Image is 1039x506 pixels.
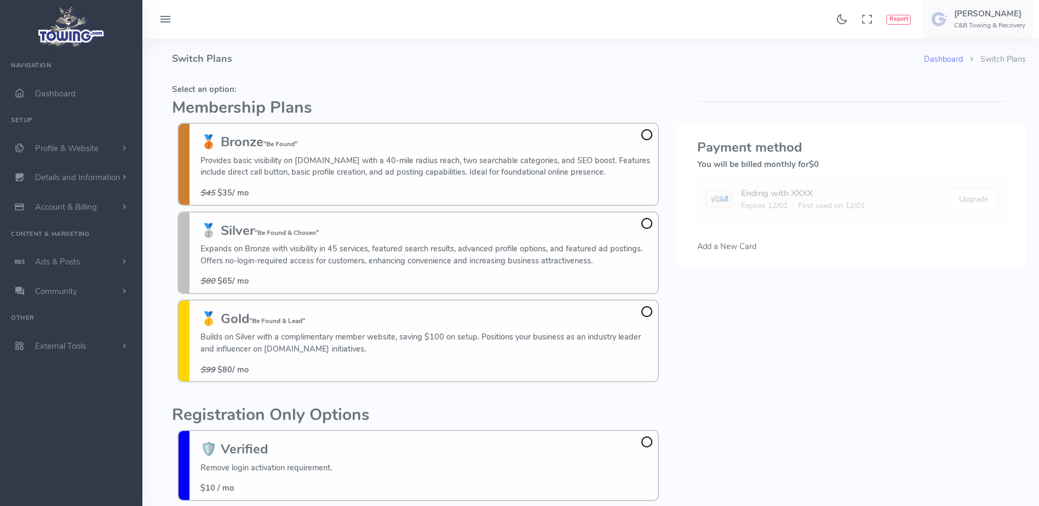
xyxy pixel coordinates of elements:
[809,159,819,170] span: $0
[200,462,332,474] p: Remove login activation requirement.
[35,202,97,212] span: Account & Billing
[35,173,120,183] span: Details and Information
[255,228,319,237] small: "Be Found & Chosen"
[963,54,1026,66] li: Switch Plans
[172,38,924,79] h4: Switch Plans
[706,190,732,208] img: card image
[35,256,80,267] span: Ads & Posts
[200,223,652,238] h3: 🥈 Silver
[200,155,652,179] p: Provides basic visibility on [DOMAIN_NAME] with a 40-mile radius reach, two searchable categories...
[924,54,963,65] a: Dashboard
[35,341,86,352] span: External Tools
[35,286,77,297] span: Community
[954,22,1025,29] h6: C&B Towing & Recovery
[200,331,652,355] p: Builds on Silver with a complimentary member website, saving $100 on setup. Positions your busine...
[931,10,949,28] img: user-image
[200,364,249,375] span: / mo
[886,15,911,25] button: Report
[249,317,305,325] small: "Be Found & Lead"
[741,200,788,211] span: Expires 12/01
[263,140,297,148] small: "Be Found"
[798,200,865,211] span: First used on 12/01
[217,275,232,286] b: $65
[217,187,232,198] b: $35
[200,275,249,286] span: / mo
[172,406,664,424] h2: Registration Only Options
[200,187,249,198] span: / mo
[200,275,215,286] s: $80
[35,143,99,154] span: Profile & Website
[200,135,652,149] h3: 🥉 Bronze
[200,442,332,456] h3: 🛡️ Verified
[35,88,76,99] span: Dashboard
[200,482,234,493] span: $10 / mo
[697,140,1006,154] h3: Payment method
[200,243,652,267] p: Expands on Bronze with visibility in 45 services, featured search results, advanced profile optio...
[697,160,1006,169] h5: You will be billed monthly for
[200,312,652,326] h3: 🥇 Gold
[954,9,1025,18] h5: [PERSON_NAME]
[172,99,664,117] h2: Membership Plans
[792,200,794,211] span: ·
[950,188,997,210] button: Upgrade
[200,187,215,198] s: $45
[172,85,664,94] h5: Select an option:
[217,364,232,375] b: $80
[200,364,215,375] s: $99
[741,187,865,200] div: Ending with XXXX
[35,3,108,50] img: logo
[697,241,756,252] span: Add a New Card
